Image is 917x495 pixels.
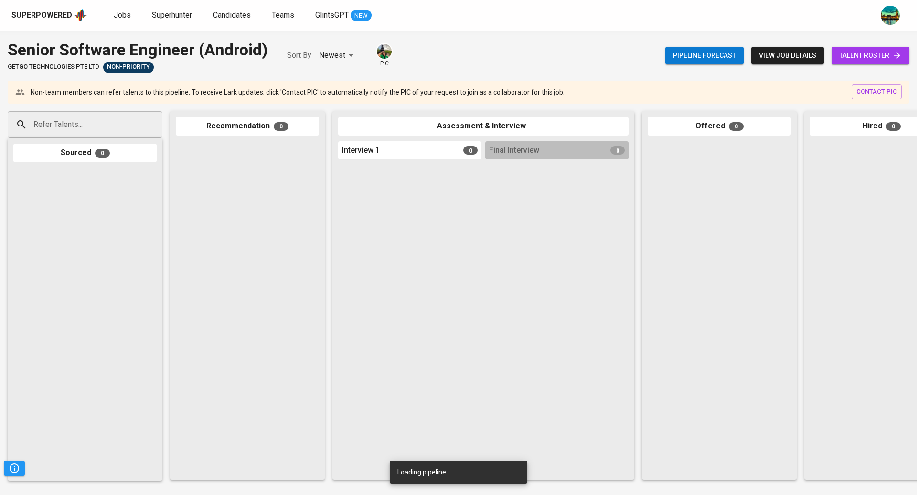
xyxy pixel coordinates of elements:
[665,47,744,64] button: Pipeline forecast
[152,10,194,21] a: Superhunter
[319,47,357,64] div: Newest
[213,11,251,20] span: Candidates
[274,122,288,131] span: 0
[103,63,154,72] span: Non-Priority
[103,62,154,73] div: Sourcing Difficulties
[114,11,131,20] span: Jobs
[376,43,393,68] div: pic
[152,11,192,20] span: Superhunter
[114,10,133,21] a: Jobs
[351,11,372,21] span: NEW
[881,6,900,25] img: a5d44b89-0c59-4c54-99d0-a63b29d42bd3.jpg
[272,10,296,21] a: Teams
[338,117,629,136] div: Assessment & Interview
[759,50,816,62] span: view job details
[315,10,372,21] a: GlintsGPT NEW
[4,461,25,476] button: Pipeline Triggers
[13,144,157,162] div: Sourced
[272,11,294,20] span: Teams
[886,122,901,131] span: 0
[673,50,736,62] span: Pipeline forecast
[397,463,446,481] div: Loading pipeline
[176,117,319,136] div: Recommendation
[8,63,99,72] span: GetGo Technologies Pte Ltd
[11,8,87,22] a: Superpoweredapp logo
[463,146,478,155] span: 0
[839,50,902,62] span: talent roster
[95,149,110,158] span: 0
[648,117,791,136] div: Offered
[31,87,565,97] p: Non-team members can refer talents to this pipeline. To receive Lark updates, click 'Contact PIC'...
[287,50,311,61] p: Sort By
[157,124,159,126] button: Open
[832,47,909,64] a: talent roster
[319,50,345,61] p: Newest
[856,86,897,97] span: contact pic
[315,11,349,20] span: GlintsGPT
[74,8,87,22] img: app logo
[610,146,625,155] span: 0
[213,10,253,21] a: Candidates
[377,44,392,59] img: eva@glints.com
[342,145,380,156] span: Interview 1
[8,38,268,62] div: Senior Software Engineer (Android)
[729,122,744,131] span: 0
[852,84,902,99] button: contact pic
[489,145,539,156] span: Final Interview
[751,47,824,64] button: view job details
[11,10,72,21] div: Superpowered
